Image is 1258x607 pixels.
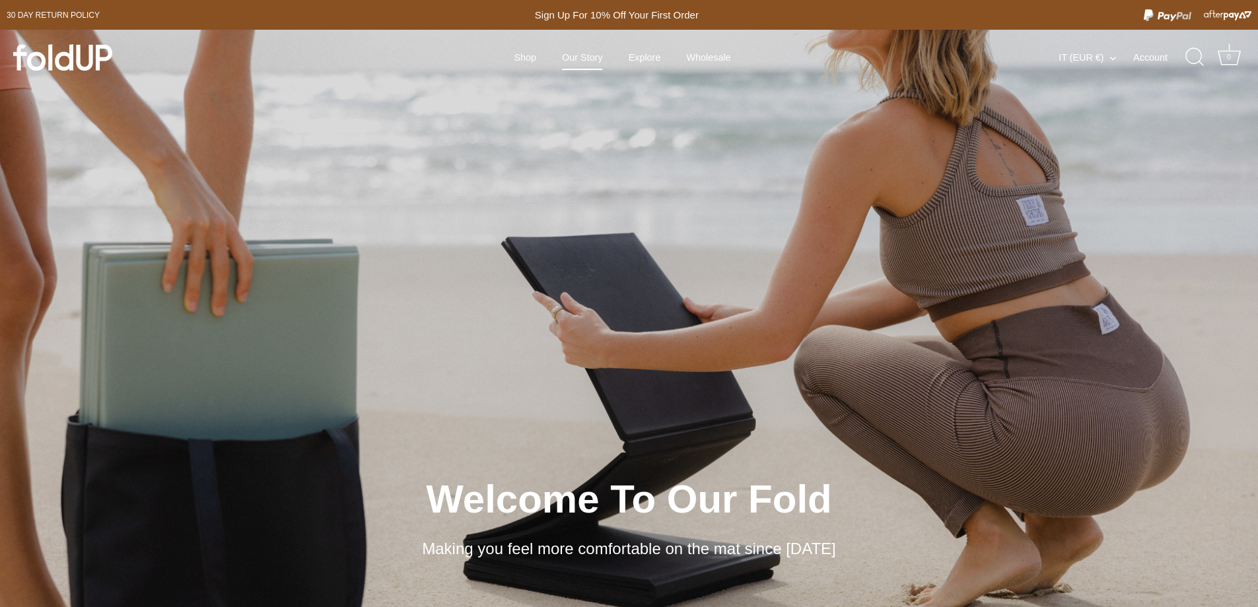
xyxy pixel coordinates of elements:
a: Account [1133,50,1191,65]
a: Our Story [551,45,614,70]
p: Making you feel more comfortable on the mat since [DATE] [352,537,907,561]
a: Shop [503,45,547,70]
a: Search [1181,43,1210,72]
div: 0 [1222,51,1236,64]
a: 30 day Return policy [7,7,100,23]
div: Primary navigation [481,45,763,70]
button: IT (EUR €) [1059,52,1131,63]
a: Wholesale [675,45,742,70]
a: Cart [1214,43,1243,72]
h1: Welcome To Our Fold [59,474,1199,524]
a: foldUP [13,44,199,71]
a: Explore [617,45,672,70]
img: foldUP [13,44,112,71]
